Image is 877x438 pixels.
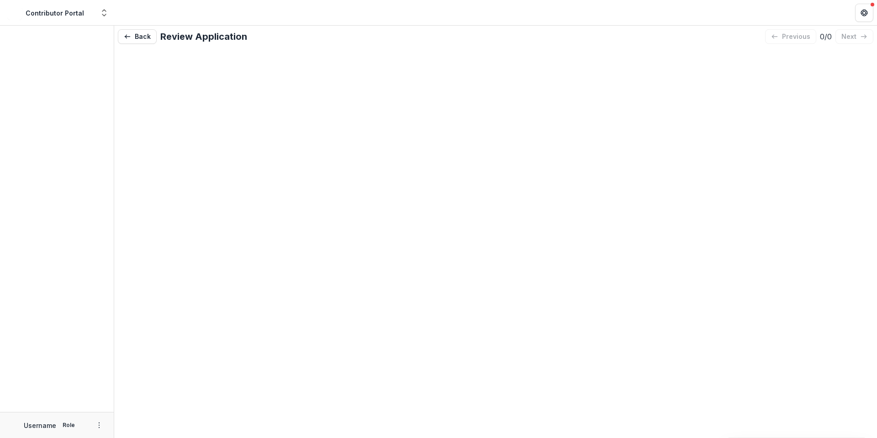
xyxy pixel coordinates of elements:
button: Back [118,29,157,44]
p: Role [60,421,78,429]
button: previous [765,29,816,44]
button: More [94,420,105,431]
button: Open entity switcher [98,4,111,22]
p: previous [782,33,810,41]
p: Username [24,421,56,430]
h2: Review Application [160,31,247,42]
p: 0 / 0 [820,31,832,42]
button: next [835,29,873,44]
p: next [841,33,856,41]
div: Contributor Portal [26,8,84,18]
button: Get Help [855,4,873,22]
